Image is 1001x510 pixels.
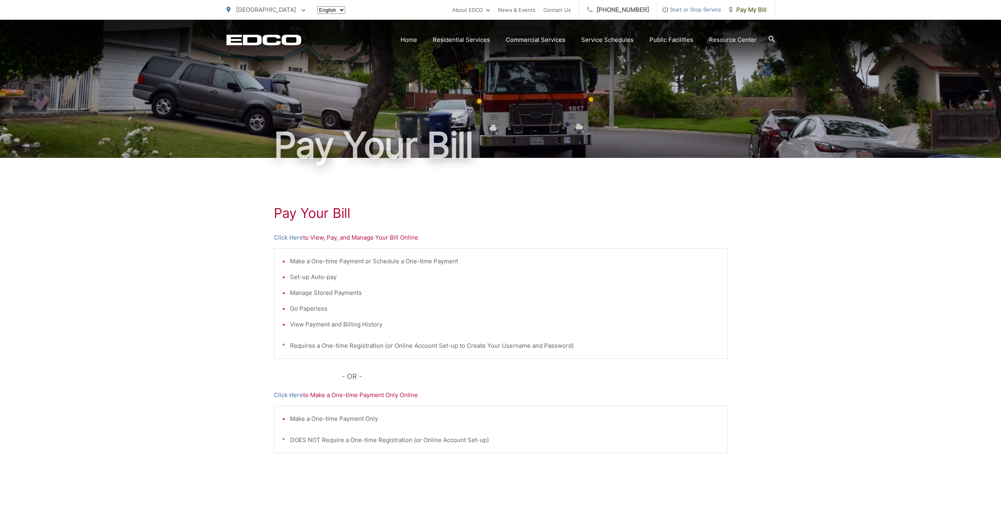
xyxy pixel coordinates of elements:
h1: Pay Your Bill [274,205,728,221]
a: Click Here [274,390,303,400]
a: Service Schedules [581,35,634,45]
a: EDCD logo. Return to the homepage. [226,34,301,45]
span: [GEOGRAPHIC_DATA] [236,6,296,13]
p: * Requires a One-time Registration (or Online Account Set-up to Create Your Username and Password) [282,341,719,351]
p: * DOES NOT Require a One-time Registration (or Online Account Set-up) [282,435,719,445]
span: Pay My Bill [729,5,767,15]
a: Home [400,35,417,45]
a: About EDCO [452,5,490,15]
a: Commercial Services [506,35,565,45]
h1: Pay Your Bill [226,126,775,165]
p: - OR - [342,371,728,382]
li: Set-up Auto-pay [290,272,719,282]
li: Manage Stored Payments [290,288,719,298]
select: Select a language [317,6,345,14]
a: Click Here [274,233,303,242]
p: to View, Pay, and Manage Your Bill Online [274,233,728,242]
li: Go Paperless [290,304,719,313]
a: Public Facilities [649,35,693,45]
li: Make a One-time Payment or Schedule a One-time Payment [290,257,719,266]
a: Resource Center [709,35,757,45]
li: Make a One-time Payment Only [290,414,719,424]
a: Residential Services [433,35,490,45]
li: View Payment and Billing History [290,320,719,329]
a: News & Events [498,5,535,15]
p: to Make a One-time Payment Only Online [274,390,728,400]
a: Contact Us [543,5,571,15]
